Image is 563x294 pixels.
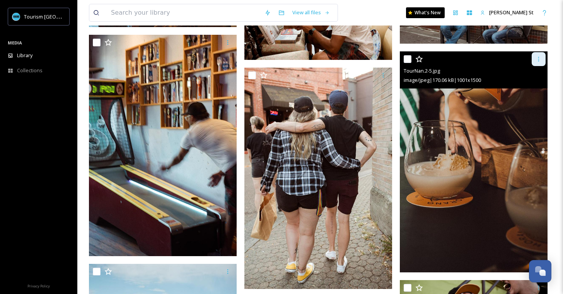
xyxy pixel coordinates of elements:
span: Library [17,52,32,59]
span: Tourism [GEOGRAPHIC_DATA] [24,13,93,20]
a: Privacy Policy [27,281,50,290]
span: TourNan.2-5.jpg [404,67,440,74]
span: Collections [17,67,43,74]
span: MEDIA [8,40,22,46]
img: tourism_nanaimo_logo.jpeg [12,13,20,20]
a: [PERSON_NAME] St [476,5,537,20]
span: Privacy Policy [27,284,50,289]
a: View all files [288,5,334,20]
img: TourNan.2-29.jpg [244,68,392,289]
img: TourNan.2-16.jpg [89,35,237,256]
input: Search your library [107,4,261,21]
span: [PERSON_NAME] St [489,9,534,16]
img: TourNan.2-5.jpg [400,51,548,272]
a: What's New [406,7,445,18]
span: image/jpeg | 170.06 kB | 1001 x 1500 [404,76,481,83]
button: Open Chat [529,260,551,282]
